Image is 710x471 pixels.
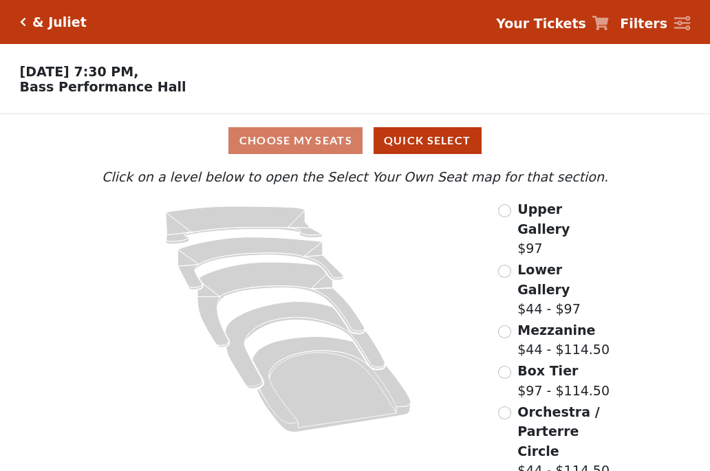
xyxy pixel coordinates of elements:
[517,404,599,459] span: Orchestra / Parterre Circle
[496,14,609,34] a: Your Tickets
[32,14,87,30] h5: & Juliet
[620,14,690,34] a: Filters
[517,201,570,237] span: Upper Gallery
[517,322,595,338] span: Mezzanine
[517,260,612,319] label: $44 - $97
[517,361,610,400] label: $97 - $114.50
[178,237,344,289] path: Lower Gallery - Seats Available: 80
[517,262,570,297] span: Lower Gallery
[98,167,612,187] p: Click on a level below to open the Select Your Own Seat map for that section.
[166,206,323,244] path: Upper Gallery - Seats Available: 289
[517,320,610,360] label: $44 - $114.50
[517,363,578,378] span: Box Tier
[374,127,482,154] button: Quick Select
[620,16,667,31] strong: Filters
[20,17,26,27] a: Click here to go back to filters
[252,337,411,432] path: Orchestra / Parterre Circle - Seats Available: 19
[517,199,612,259] label: $97
[496,16,586,31] strong: Your Tickets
